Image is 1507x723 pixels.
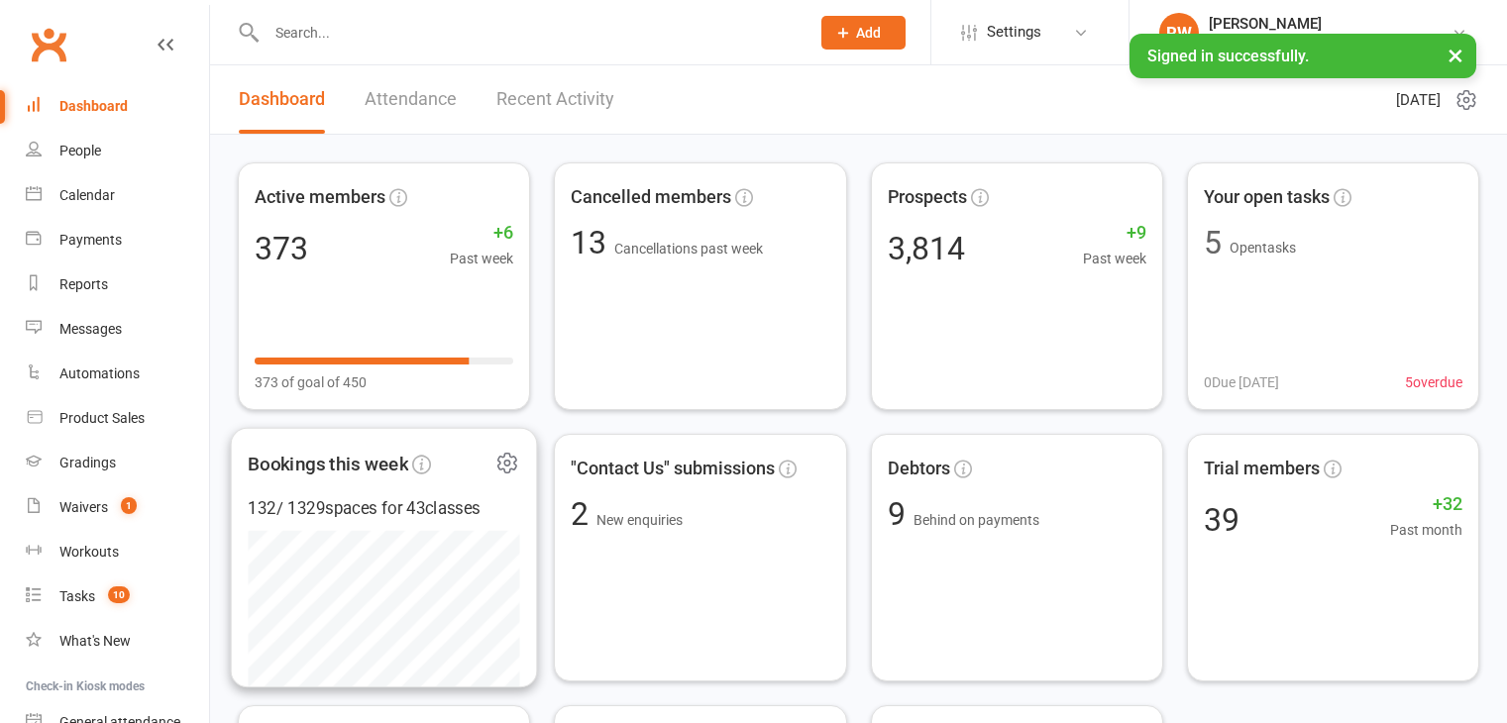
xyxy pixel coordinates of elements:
[571,455,775,483] span: "Contact Us" submissions
[888,455,950,483] span: Debtors
[596,512,683,528] span: New enquiries
[59,143,101,158] div: People
[59,499,108,515] div: Waivers
[888,495,914,533] span: 9
[1209,15,1452,33] div: [PERSON_NAME]
[26,129,209,173] a: People
[450,248,513,269] span: Past week
[365,65,457,134] a: Attendance
[496,65,614,134] a: Recent Activity
[1204,183,1330,212] span: Your open tasks
[914,512,1039,528] span: Behind on payments
[1083,248,1146,269] span: Past week
[987,10,1041,54] span: Settings
[121,497,137,514] span: 1
[248,495,519,522] div: 132 / 1329 spaces for 43 classes
[59,544,119,560] div: Workouts
[450,219,513,248] span: +6
[59,365,140,381] div: Automations
[26,262,209,307] a: Reports
[59,410,145,426] div: Product Sales
[26,396,209,441] a: Product Sales
[59,633,131,649] div: What's New
[255,183,385,212] span: Active members
[26,352,209,396] a: Automations
[571,183,731,212] span: Cancelled members
[26,574,209,619] a: Tasks 10
[24,20,73,69] a: Clubworx
[1209,33,1452,51] div: Urban Muaythai - [GEOGRAPHIC_DATA]
[59,187,115,203] div: Calendar
[1396,88,1441,112] span: [DATE]
[888,183,967,212] span: Prospects
[255,233,308,264] div: 373
[59,321,122,337] div: Messages
[26,485,209,530] a: Waivers 1
[1405,371,1462,393] span: 5 overdue
[1204,371,1279,393] span: 0 Due [DATE]
[1159,13,1199,52] div: RW
[1147,47,1309,65] span: Signed in successfully.
[59,276,108,292] div: Reports
[59,588,95,604] div: Tasks
[856,25,881,41] span: Add
[26,441,209,485] a: Gradings
[26,84,209,129] a: Dashboard
[255,371,367,393] span: 373 of goal of 450
[248,449,408,478] span: Bookings this week
[26,173,209,218] a: Calendar
[571,224,614,261] span: 13
[614,241,763,257] span: Cancellations past week
[1390,519,1462,541] span: Past month
[821,16,906,50] button: Add
[239,65,325,134] a: Dashboard
[1390,490,1462,519] span: +32
[1204,227,1222,258] div: 5
[59,98,128,114] div: Dashboard
[26,619,209,664] a: What's New
[59,232,122,248] div: Payments
[26,530,209,574] a: Workouts
[1083,219,1146,248] span: +9
[1204,455,1320,483] span: Trial members
[1230,240,1296,256] span: Open tasks
[26,218,209,262] a: Payments
[59,455,116,470] div: Gradings
[888,233,965,264] div: 3,814
[1204,504,1239,536] div: 39
[26,307,209,352] a: Messages
[108,586,130,603] span: 10
[1438,34,1473,76] button: ×
[571,495,596,533] span: 2
[261,19,796,47] input: Search...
